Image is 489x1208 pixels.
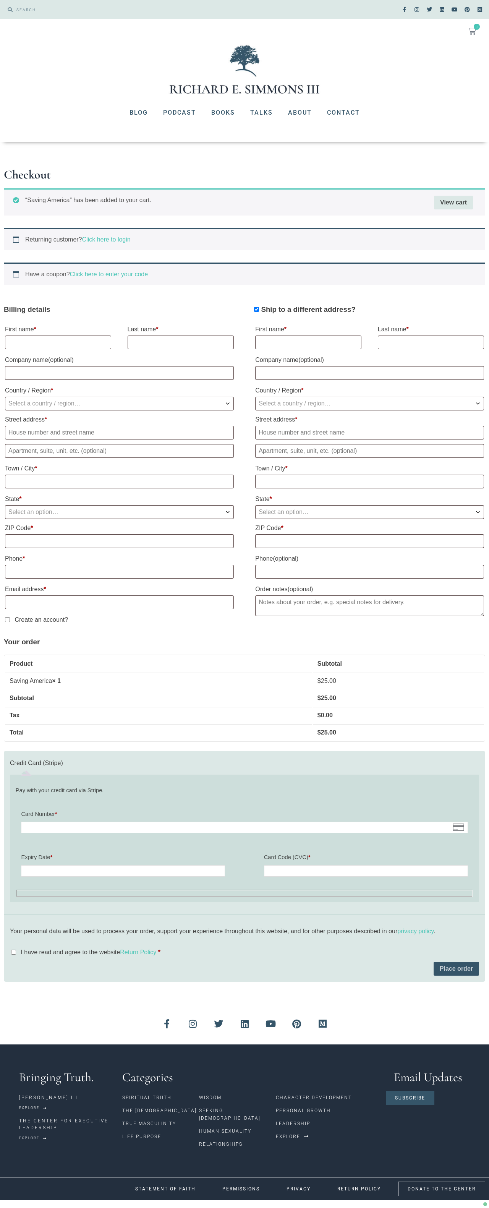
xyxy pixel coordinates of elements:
[276,1134,300,1139] span: Explore
[120,949,156,955] a: Return Policy
[317,712,321,718] span: $
[122,1091,199,1143] nav: Menu
[5,522,234,534] label: ZIP Code
[273,555,298,562] span: (optional)
[328,1182,390,1196] a: RETURN POLICY
[8,509,58,515] span: Select an option…
[19,1137,39,1140] span: Explore
[398,1182,485,1196] a: DONATE TO THE CENTER
[276,1091,378,1130] nav: Menu
[5,444,234,458] input: Apartment, suite, unit, etc. (optional)
[155,103,204,123] a: Podcast
[21,809,468,820] label: Card Number
[122,1104,199,1117] a: The [DEMOGRAPHIC_DATA]
[11,950,16,955] input: I have read and agree to the websiteReturn Policy *
[386,1091,434,1105] a: Subscribe
[5,656,312,672] th: Product
[4,304,235,315] h3: Billing details
[243,103,280,123] a: Talks
[255,426,484,439] input: House number and street name
[199,1091,276,1151] nav: Menu
[255,462,484,475] label: Town / City
[319,103,368,123] a: Contact
[21,852,225,863] label: Expiry Date
[317,729,336,736] bdi: 25.00
[434,962,479,976] button: Place order
[4,637,485,647] h3: Your order
[199,1104,276,1125] a: Seeking [DEMOGRAPHIC_DATA]
[70,271,148,277] a: Click here to enter your code
[5,354,234,366] label: Company name
[5,397,234,410] span: Country / Region
[5,690,312,706] th: Subtotal
[128,323,234,336] label: Last name
[15,616,68,623] span: Create an account?
[199,1091,276,1104] a: Wisdom
[5,426,234,439] input: House number and street name
[317,695,321,701] span: $
[10,927,479,936] p: Your personal data will be used to process your order, support your experience throughout this we...
[122,1130,199,1143] a: Life Purpose
[255,384,484,397] label: Country / Region
[386,1071,470,1083] h3: Email Updates
[264,852,468,863] label: Card Code (CVC)
[122,1071,378,1083] h3: Categories
[276,1104,378,1117] a: Personal Growth
[266,867,466,874] iframe: Secure CVC input frame
[16,786,474,795] p: Pay with your credit card via Stripe.
[317,678,321,684] span: $
[255,505,484,519] span: State
[254,307,259,312] input: Ship to a different address?
[19,1104,47,1112] a: Explore
[313,656,484,672] th: Subtotal
[255,553,484,565] label: Phone
[459,23,485,40] a: 1
[5,505,234,519] span: State
[378,323,484,336] label: Last name
[317,678,336,684] bdi: 25.00
[277,1182,320,1196] a: PRIVACY
[8,400,81,407] span: Select a country / region…
[82,236,131,243] a: Click here to login
[4,228,485,250] div: Returning customer?
[19,1094,115,1101] p: [PERSON_NAME] III
[317,729,321,736] span: $
[5,462,234,475] label: Town / City
[288,586,313,592] span: (optional)
[135,1187,196,1191] span: STATEMENT OF FAITH
[19,1134,47,1143] a: Explore
[122,1117,199,1130] a: True Masculinity
[5,384,234,397] label: Country / Region
[255,493,484,505] label: State
[19,1106,39,1110] span: Explore
[48,357,74,363] span: (optional)
[13,4,241,15] input: SEARCH
[474,24,480,30] span: 1
[222,1187,260,1191] span: PERMISSIONS
[4,169,485,181] h1: Checkout
[199,1125,276,1138] a: Human Sexuality
[4,263,485,285] div: Have a coupon?
[204,103,243,123] a: Books
[5,413,234,426] label: Street address
[276,1117,378,1130] a: Leadership
[5,493,234,505] label: State
[10,760,63,766] label: Credit Card (Stripe)
[21,949,156,955] span: I have read and agree to the website
[122,1091,199,1104] a: Spiritual Truth
[52,678,61,684] strong: × 1
[255,397,484,410] span: Country / Region
[122,103,155,123] a: Blog
[408,1187,476,1191] span: DONATE TO THE CENTER
[255,583,484,595] label: Order notes
[5,583,234,595] label: Email address
[397,928,434,934] a: privacy policy
[255,444,484,458] input: Apartment, suite, unit, etc. (optional)
[259,509,309,515] span: Select an option…
[126,1182,205,1196] a: STATEMENT OF FAITH
[5,617,10,622] input: Create an account?
[5,724,312,741] th: Total
[255,354,484,366] label: Company name
[317,695,336,701] bdi: 25.00
[23,824,465,831] iframe: Secure card number input frame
